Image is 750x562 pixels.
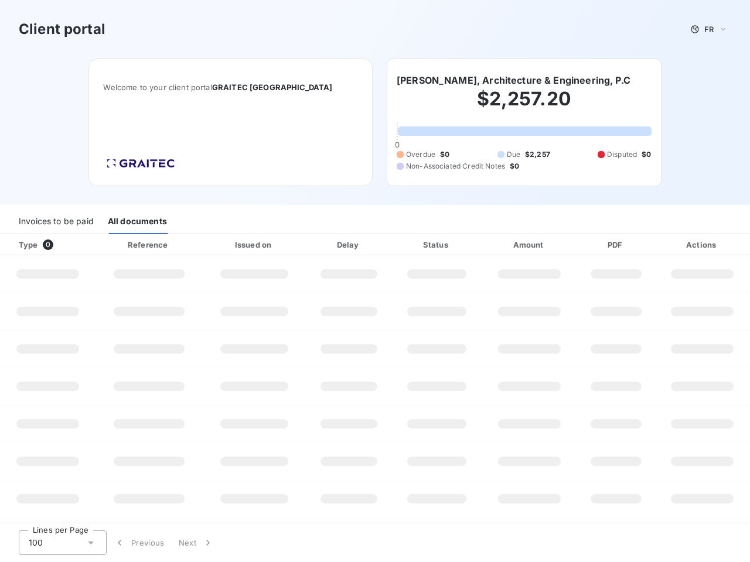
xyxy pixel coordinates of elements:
[406,149,435,160] span: Overdue
[525,149,550,160] span: $2,257
[440,149,449,160] span: $0
[395,140,400,149] span: 0
[406,161,505,172] span: Non-Associated Credit Notes
[704,25,714,34] span: FR
[579,239,652,251] div: PDF
[107,530,172,555] button: Previous
[397,73,630,87] h6: [PERSON_NAME], Architecture & Engineering, P.C
[397,87,652,122] h2: $2,257.20
[12,239,93,251] div: Type
[19,210,94,234] div: Invoices to be paid
[128,240,168,249] div: Reference
[507,149,520,160] span: Due
[43,239,53,250] span: 0
[103,155,178,172] img: Company logo
[212,83,333,92] span: GRAITEC [GEOGRAPHIC_DATA]
[308,239,390,251] div: Delay
[484,239,575,251] div: Amount
[172,530,221,555] button: Next
[19,19,105,40] h3: Client portal
[510,161,519,172] span: $0
[607,149,637,160] span: Disputed
[103,83,358,92] span: Welcome to your client portal
[642,149,651,160] span: $0
[657,239,748,251] div: Actions
[205,239,304,251] div: Issued on
[29,537,43,549] span: 100
[108,210,167,234] div: All documents
[394,239,479,251] div: Status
